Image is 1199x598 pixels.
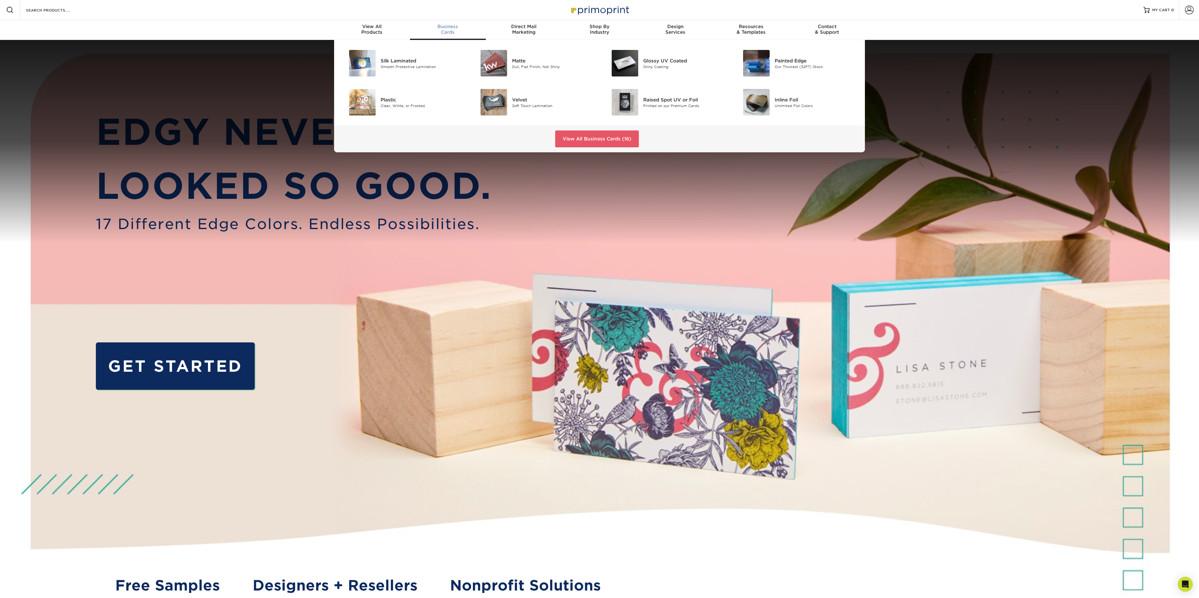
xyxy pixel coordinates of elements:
[1171,8,1174,12] span: 0
[342,86,464,118] a: Plastic Business Cards Plastic Clear, White, or Frosted
[643,103,726,108] div: Printed on our Premium Cards
[486,24,562,35] div: Marketing
[713,24,789,35] div: & Templates
[789,24,865,35] div: & Support
[713,24,789,29] span: Resources
[713,20,789,40] a: Resources& Templates
[481,50,507,76] img: Matte Business Cards
[612,50,638,76] img: Glossy UV Coated Business Cards
[342,47,464,79] a: Silk Laminated Business Cards Silk Laminated Smooth Protective Lamination
[486,20,562,40] a: Direct MailMarketing
[562,24,638,35] div: Industry
[562,20,638,40] a: Shop ByIndustry
[643,64,726,69] div: Shiny Coating
[512,96,595,103] div: Velvet
[568,3,631,17] img: Primoprint
[555,130,639,147] a: View All Business Cards (16)
[643,96,726,103] div: Raised Spot UV or Foil
[775,57,857,64] div: Painted Edge
[789,20,865,40] a: Contact& Support
[736,86,858,118] a: Inline Foil Business Cards Inline Foil Unlimited Foil Colors
[612,89,638,115] img: Raised Spot UV or Foil Business Cards
[775,96,857,103] div: Inline Foil
[604,47,726,79] a: Glossy UV Coated Business Cards Glossy UV Coated Shiny Coating
[486,24,562,29] span: Direct Mail
[637,24,713,29] span: Design
[410,24,486,35] div: Cards
[115,575,220,596] a: Free Samples
[604,86,726,118] a: Raised Spot UV or Foil Business Cards Raised Spot UV or Foil Printed on our Premium Cards
[1152,7,1170,13] span: MY CART
[643,57,726,64] div: Glossy UV Coated
[637,20,713,40] a: DesignServices
[789,24,865,29] span: Contact
[334,24,410,29] span: View All
[2,579,53,596] iframe: Google Customer Reviews
[736,47,858,79] a: Painted Edge Business Cards Painted Edge Our Thickest (32PT) Stock
[381,57,463,64] div: Silk Laminated
[25,6,86,14] input: SEARCH PRODUCTS.....
[349,89,376,115] img: Plastic Business Cards
[512,64,595,69] div: Dull, Flat Finish, Not Shiny
[481,89,507,115] img: Velvet Business Cards
[743,89,770,115] img: Inline Foil Business Cards
[381,96,463,103] div: Plastic
[775,103,857,108] div: Unlimited Foil Colors
[381,103,463,108] div: Clear, White, or Frosted
[637,24,713,35] div: Services
[334,20,410,40] a: View AllProducts
[1178,577,1193,592] div: Open Intercom Messenger
[450,575,601,596] a: Nonprofit Solutions
[349,50,376,76] img: Silk Laminated Business Cards
[410,20,486,40] a: BusinessCards
[775,64,857,69] div: Our Thickest (32PT) Stock
[334,24,410,35] div: Products
[410,24,486,29] span: Business
[96,342,255,390] a: GET STARTED
[473,86,595,118] a: Velvet Business Cards Velvet Soft Touch Lamination
[743,50,770,76] img: Painted Edge Business Cards
[253,575,417,596] a: Designers + Resellers
[473,47,595,79] a: Matte Business Cards Matte Dull, Flat Finish, Not Shiny
[562,24,638,29] span: Shop By
[381,64,463,69] div: Smooth Protective Lamination
[512,103,595,108] div: Soft Touch Lamination
[512,57,595,64] div: Matte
